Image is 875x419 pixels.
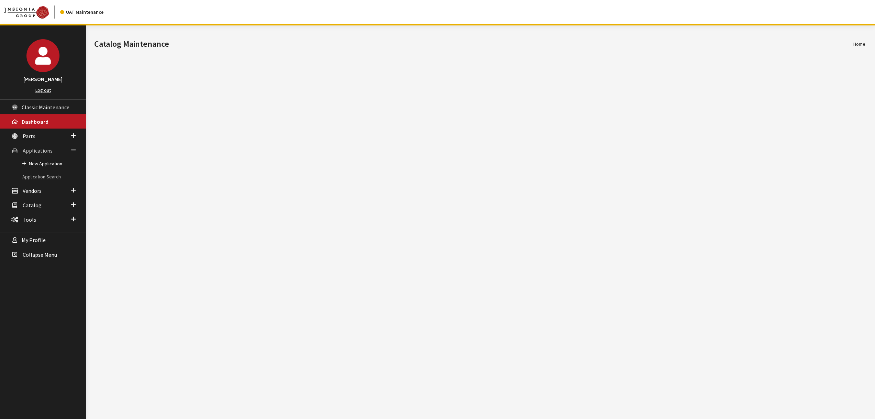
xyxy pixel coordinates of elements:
span: Tools [23,216,36,223]
div: UAT Maintenance [60,9,103,16]
span: Dashboard [22,118,48,125]
span: Collapse Menu [23,251,57,258]
img: John Swartwout [26,39,59,72]
span: Vendors [23,187,42,194]
span: Catalog [23,202,42,209]
li: Home [853,41,865,48]
a: Insignia Group logo [4,5,60,19]
img: Catalog Maintenance [4,6,49,19]
h1: Catalog Maintenance [94,38,853,50]
span: Parts [23,133,35,140]
span: Classic Maintenance [22,104,69,111]
span: Applications [23,147,53,154]
a: Log out [35,87,51,93]
h3: [PERSON_NAME] [7,75,79,83]
span: My Profile [22,237,46,244]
